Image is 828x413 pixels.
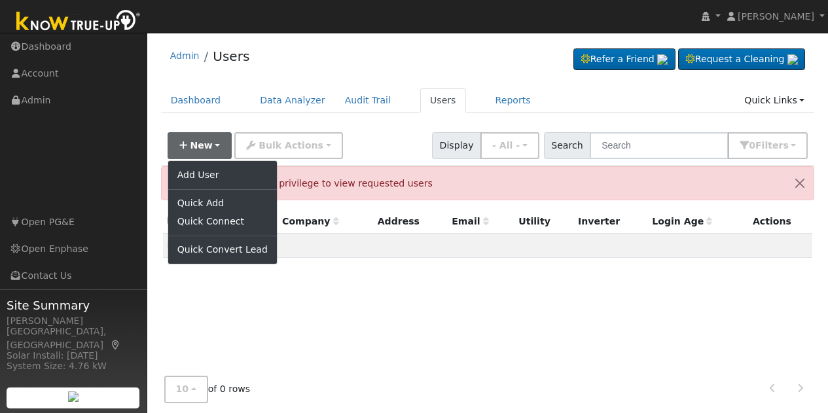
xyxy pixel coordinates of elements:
[738,11,814,22] span: [PERSON_NAME]
[7,349,140,363] div: Solar Install: [DATE]
[452,216,488,226] span: Email
[335,88,401,113] a: Audit Trail
[168,194,277,213] a: Quick Add
[161,88,231,113] a: Dashboard
[734,88,814,113] a: Quick Links
[573,48,675,71] a: Refer a Friend
[486,88,541,113] a: Reports
[518,215,569,228] div: Utility
[164,376,208,403] button: 10
[164,376,251,403] span: of 0 rows
[213,48,249,64] a: Users
[168,213,277,231] a: Quick Connect
[728,132,808,159] button: 0Filters
[68,391,79,402] img: retrieve
[282,216,338,226] span: Company name
[171,178,433,189] span: You don't have enough privilege to view requested users
[378,215,442,228] div: Address
[170,50,200,61] a: Admin
[652,216,712,226] span: Days since last login
[678,48,805,71] a: Request a Cleaning
[7,296,140,314] span: Site Summary
[783,140,788,151] span: s
[250,88,335,113] a: Data Analyzer
[168,132,232,159] button: New
[753,215,808,228] div: Actions
[786,167,814,199] button: Close
[10,7,147,37] img: Know True-Up
[7,325,140,352] div: [GEOGRAPHIC_DATA], [GEOGRAPHIC_DATA]
[190,140,212,151] span: New
[420,88,466,113] a: Users
[163,234,813,257] td: None
[657,54,668,65] img: retrieve
[578,215,643,228] div: Inverter
[176,384,189,395] span: 10
[432,132,481,159] span: Display
[755,140,789,151] span: Filter
[110,340,122,350] a: Map
[787,54,798,65] img: retrieve
[259,140,323,151] span: Bulk Actions
[7,314,140,328] div: [PERSON_NAME]
[7,359,140,373] div: System Size: 4.76 kW
[590,132,729,159] input: Search
[544,132,590,159] span: Search
[168,241,277,259] a: Quick Convert Lead
[234,132,342,159] button: Bulk Actions
[480,132,539,159] button: - All -
[168,166,277,184] a: Add User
